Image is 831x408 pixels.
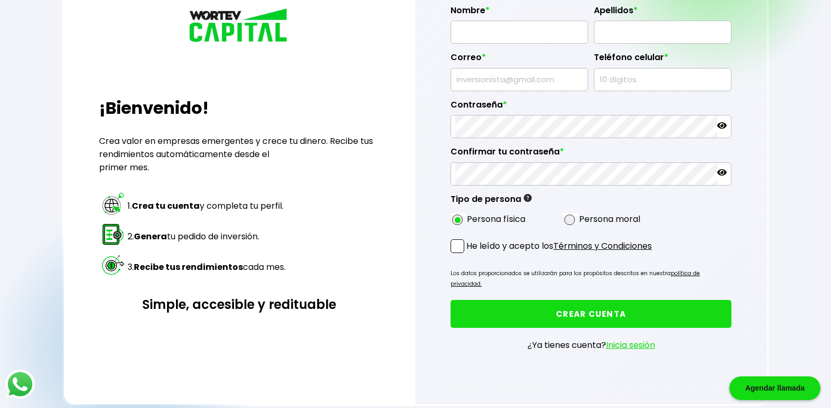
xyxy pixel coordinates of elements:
[553,240,652,252] a: Términos y Condiciones
[729,376,820,400] div: Agendar llamada
[451,147,731,162] label: Confirmar tu contraseña
[451,52,588,68] label: Correo
[594,5,731,21] label: Apellidos
[599,69,727,91] input: 10 dígitos
[101,222,125,247] img: paso 2
[579,212,640,226] label: Persona moral
[451,5,588,21] label: Nombre
[451,268,731,289] p: Los datos proporcionados se utilizarán para los propósitos descritos en nuestra
[527,338,655,352] p: ¿Ya tienes cuenta?
[99,295,380,314] h3: Simple, accesible y redituable
[594,52,731,68] label: Teléfono celular
[466,239,652,252] p: He leído y acepto los
[524,194,532,202] img: gfR76cHglkPwleuBLjWdxeZVvX9Wp6JBDmjRYY8JYDQn16A2ICN00zLTgIroGa6qie5tIuWH7V3AapTKqzv+oMZsGfMUqL5JM...
[127,191,286,220] td: 1. y completa tu perfil.
[5,370,35,399] img: logos_whatsapp-icon.242b2217.svg
[134,230,167,242] strong: Genera
[99,95,380,121] h2: ¡Bienvenido!
[101,191,125,216] img: paso 1
[467,212,525,226] label: Persona física
[451,100,731,115] label: Contraseña
[451,194,532,210] label: Tipo de persona
[127,252,286,281] td: 3. cada mes.
[101,252,125,277] img: paso 3
[134,261,243,273] strong: Recibe tus rendimientos
[132,200,200,212] strong: Crea tu cuenta
[606,339,655,351] a: Inicia sesión
[187,7,292,46] img: logo_wortev_capital
[451,300,731,328] button: CREAR CUENTA
[99,134,380,174] p: Crea valor en empresas emergentes y crece tu dinero. Recibe tus rendimientos automáticamente desd...
[455,69,583,91] input: inversionista@gmail.com
[127,221,286,251] td: 2. tu pedido de inversión.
